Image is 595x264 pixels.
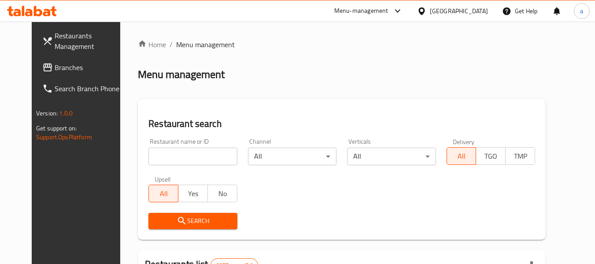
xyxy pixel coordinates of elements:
span: TGO [480,150,502,163]
span: Menu management [176,39,235,50]
a: Support.OpsPlatform [36,131,92,143]
nav: breadcrumb [138,39,546,50]
button: TGO [476,147,506,165]
a: Restaurants Management [35,25,131,57]
span: 1.0.0 [59,108,73,119]
span: No [211,187,234,200]
span: TMP [509,150,532,163]
a: Branches [35,57,131,78]
span: Search [155,216,230,227]
label: Upsell [155,176,171,182]
h2: Menu management [138,67,225,82]
div: Menu-management [334,6,388,16]
span: Version: [36,108,58,119]
h2: Restaurant search [148,117,535,130]
div: [GEOGRAPHIC_DATA] [430,6,488,16]
button: All [148,185,178,202]
a: Search Branch Phone [35,78,131,99]
button: Search [148,213,237,229]
span: Search Branch Phone [55,83,124,94]
span: All [152,187,175,200]
span: Restaurants Management [55,30,124,52]
div: All [248,148,336,165]
span: Get support on: [36,123,77,134]
span: Branches [55,62,124,73]
span: Yes [182,187,204,200]
div: All [347,148,436,165]
label: Delivery [453,138,475,145]
button: TMP [505,147,535,165]
span: All [451,150,473,163]
button: All [447,147,477,165]
button: Yes [178,185,208,202]
button: No [207,185,237,202]
input: Search for restaurant name or ID.. [148,148,237,165]
li: / [170,39,173,50]
span: a [580,6,583,16]
a: Home [138,39,166,50]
